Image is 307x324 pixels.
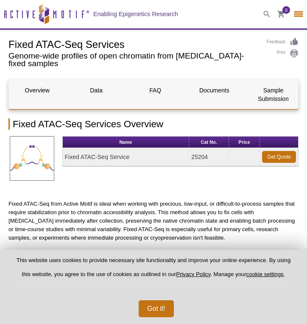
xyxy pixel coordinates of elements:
[8,37,258,50] h1: Fixed ATAC-Seq Services
[267,49,299,58] a: Print
[186,80,243,101] a: Documents
[10,136,54,181] img: Fixed ATAC-Seq Service
[285,6,287,14] span: 0
[139,300,174,317] button: Got it!
[9,80,66,101] a: Overview
[262,151,296,163] a: Get Quote
[189,148,229,166] td: 25204
[176,271,210,277] a: Privacy Policy
[68,80,125,101] a: Data
[8,200,299,242] p: Fixed ATAC-Seq from Active Motif is ideal when working with precious, low-input, or difficult-to-...
[63,137,190,148] th: Name
[229,137,260,148] th: Price
[63,148,190,166] td: Fixed ATAC-Seq Service
[8,118,299,130] h2: Fixed ATAC-Seq Services Overview
[8,52,258,67] h2: Genome-wide profiles of open chromatin from [MEDICAL_DATA]-fixed samples
[93,10,178,18] h2: Enabling Epigenetics Research
[14,257,293,285] p: This website uses cookies to provide necessary site functionality and improve your online experie...
[277,11,285,20] a: 0
[267,37,299,47] a: Feedback
[245,80,302,109] a: Sample Submission
[246,271,284,277] button: cookie settings
[127,80,184,101] a: FAQ
[189,137,229,148] th: Cat No.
